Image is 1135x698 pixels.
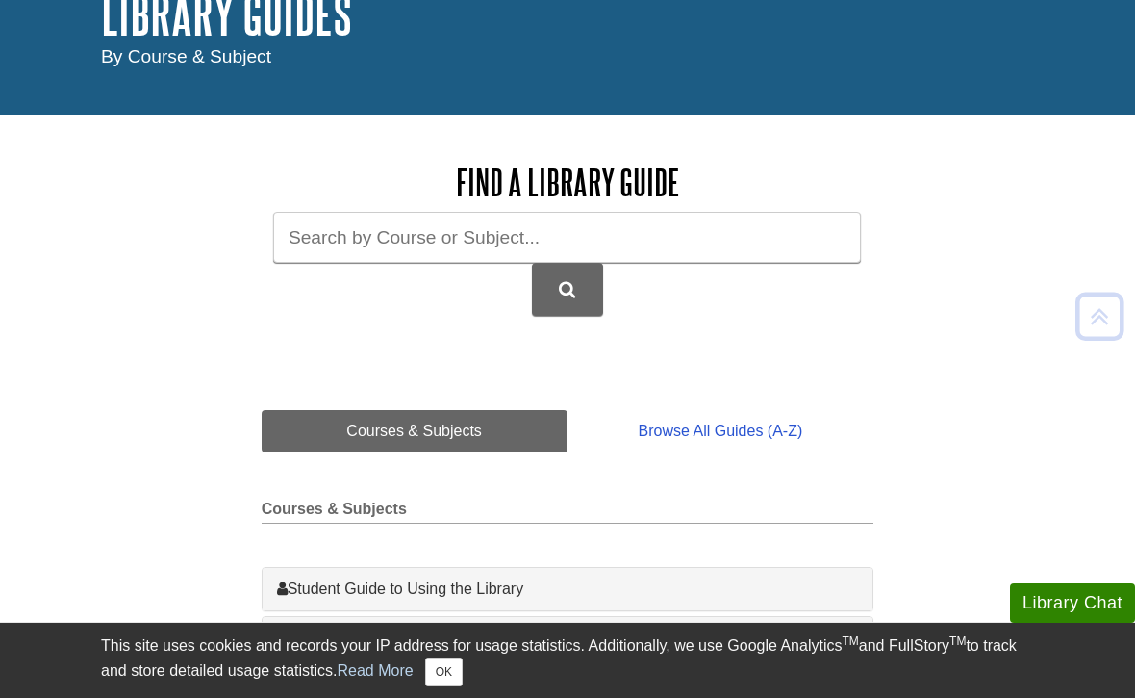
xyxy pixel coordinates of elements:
a: Read More [337,662,413,679]
a: Browse All Guides (A-Z) [567,410,874,452]
div: By Course & Subject [101,43,1034,71]
a: Back to Top [1069,303,1130,329]
a: Student Guide to Using the Library [277,578,859,601]
button: Close [425,658,463,686]
button: Library Chat [1010,583,1135,623]
input: Search by Course or Subject... [273,212,861,263]
div: This site uses cookies and records your IP address for usage statistics. Additionally, we use Goo... [101,634,1034,686]
button: DU Library Guides Search [532,263,603,316]
i: Search Library Guides [559,281,575,298]
a: Courses & Subjects [262,410,567,452]
h2: Find a Library Guide [262,163,874,202]
h2: Courses & Subjects [262,501,874,524]
sup: TM [949,634,966,648]
sup: TM [842,634,858,648]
